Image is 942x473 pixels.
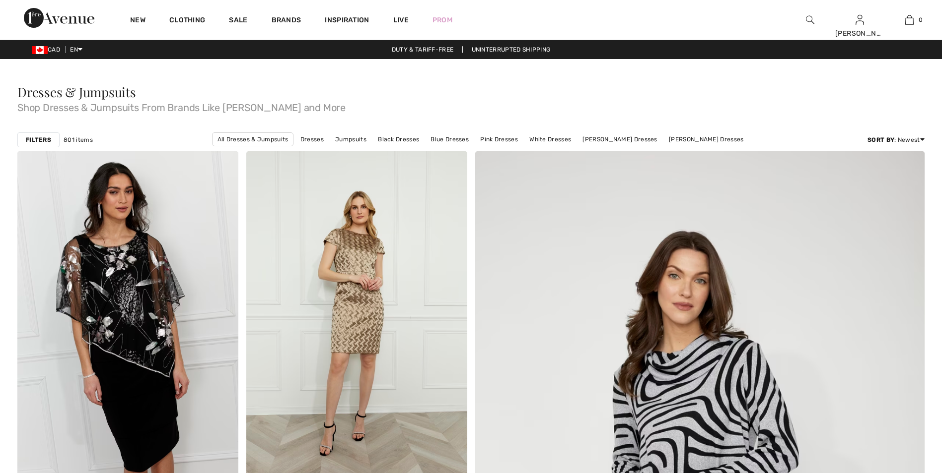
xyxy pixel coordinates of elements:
[835,28,884,39] div: [PERSON_NAME]
[856,14,864,26] img: My Info
[885,14,934,26] a: 0
[905,14,914,26] img: My Bag
[64,135,93,144] span: 801 items
[856,15,864,24] a: Sign In
[664,133,748,146] a: [PERSON_NAME] Dresses
[24,8,94,28] img: 1ère Avenue
[212,132,294,146] a: All Dresses & Jumpsuits
[393,15,409,25] a: Live
[325,16,369,26] span: Inspiration
[806,14,814,26] img: search the website
[229,16,247,26] a: Sale
[578,133,662,146] a: [PERSON_NAME] Dresses
[17,99,925,113] span: Shop Dresses & Jumpsuits From Brands Like [PERSON_NAME] and More
[32,46,64,53] span: CAD
[475,133,523,146] a: Pink Dresses
[524,133,576,146] a: White Dresses
[70,46,82,53] span: EN
[26,135,51,144] strong: Filters
[373,133,424,146] a: Black Dresses
[433,15,452,25] a: Prom
[272,16,301,26] a: Brands
[330,133,371,146] a: Jumpsuits
[169,16,205,26] a: Clothing
[17,83,136,101] span: Dresses & Jumpsuits
[426,133,474,146] a: Blue Dresses
[295,133,329,146] a: Dresses
[130,16,145,26] a: New
[868,135,925,144] div: : Newest
[32,46,48,54] img: Canadian Dollar
[919,15,923,24] span: 0
[868,136,894,143] strong: Sort By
